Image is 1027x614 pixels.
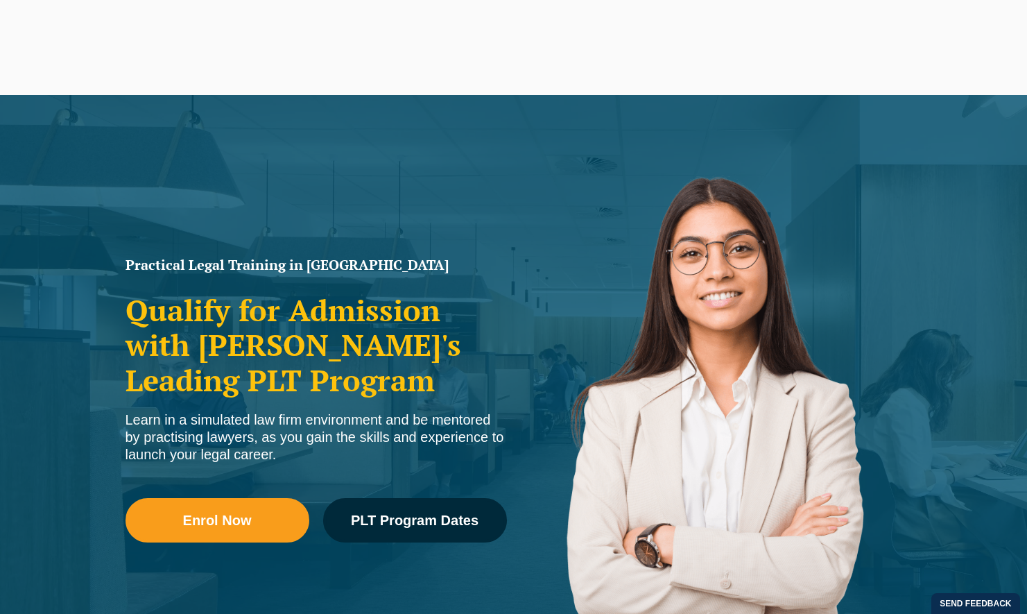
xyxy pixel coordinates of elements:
[126,498,309,543] a: Enrol Now
[351,513,478,527] span: PLT Program Dates
[126,258,507,272] h1: Practical Legal Training in [GEOGRAPHIC_DATA]
[183,513,252,527] span: Enrol Now
[126,293,507,398] h2: Qualify for Admission with [PERSON_NAME]'s Leading PLT Program
[323,498,507,543] a: PLT Program Dates
[126,411,507,463] div: Learn in a simulated law firm environment and be mentored by practising lawyers, as you gain the ...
